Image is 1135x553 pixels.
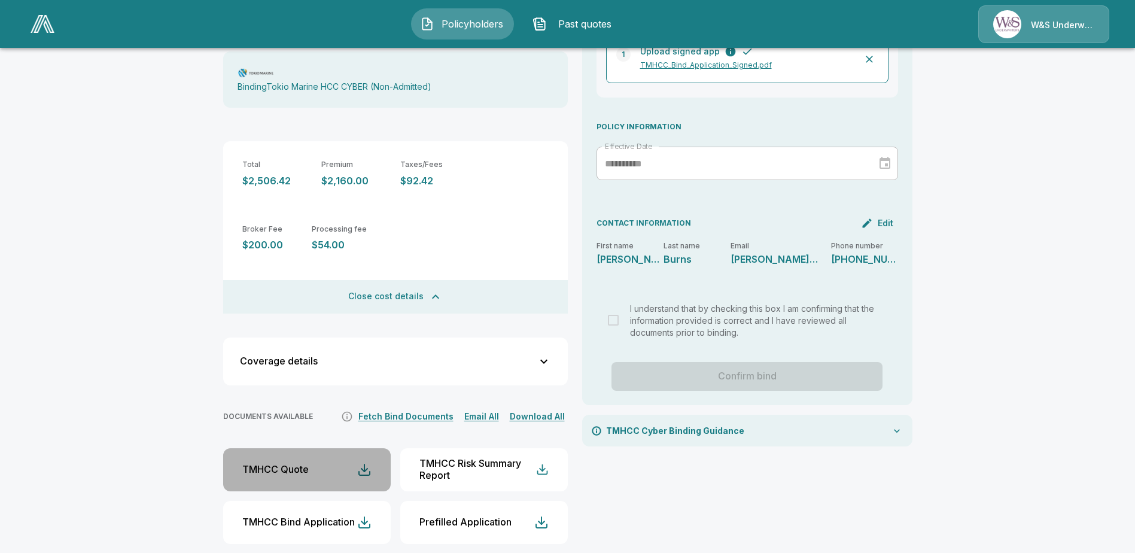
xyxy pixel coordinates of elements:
[321,175,391,187] p: $2,160.00
[411,8,514,39] button: Policyholders IconPolicyholders
[242,160,312,169] p: Total
[640,60,851,71] p: TMHCC_Bind_Application_Signed.pdf
[532,17,547,31] img: Past quotes Icon
[312,239,381,251] p: $54.00
[355,409,457,424] button: Fetch Bind Documents
[622,49,625,60] p: 1
[419,516,512,528] div: Prefilled Application
[223,412,313,421] p: DOCUMENTS AVAILABLE
[400,501,568,544] button: Prefilled Application
[831,254,898,264] p: 215-757-8886
[552,17,617,31] span: Past quotes
[606,424,744,437] p: TMHCC Cyber Binding Guidance
[223,448,391,491] button: TMHCC Quote
[242,225,312,234] p: Broker Fee
[238,67,275,79] img: Carrier Logo
[664,254,731,264] p: Burns
[461,409,502,424] button: Email All
[507,409,568,424] button: Download All
[400,448,568,491] button: TMHCC Risk Summary Report
[240,356,537,366] div: Coverage details
[597,254,664,264] p: Paul
[597,121,898,132] p: POLICY INFORMATION
[597,242,664,250] p: First name
[731,242,831,250] p: Email
[859,214,898,233] button: Edit
[400,175,470,187] p: $92.42
[664,242,731,250] p: Last name
[630,303,874,338] span: I understand that by checking this box I am confirming that the information provided is correct a...
[341,411,353,423] svg: It's not guaranteed that the documents are available. Some carriers can take up to 72 hours to pr...
[419,458,536,481] div: TMHCC Risk Summary Report
[312,225,381,234] p: Processing fee
[725,45,737,57] button: A signed copy of the submitted cyber application
[31,15,54,33] img: AA Logo
[242,464,309,475] div: TMHCC Quote
[605,141,652,151] label: Effective Date
[439,17,505,31] span: Policyholders
[223,280,568,314] button: Close cost details
[420,17,434,31] img: Policyholders Icon
[731,254,821,264] p: tina@burnsautogroup.com
[597,218,691,229] p: CONTACT INFORMATION
[230,345,561,378] button: Coverage details
[524,8,626,39] button: Past quotes IconPast quotes
[831,242,898,250] p: Phone number
[242,239,312,251] p: $200.00
[242,516,355,528] div: TMHCC Bind Application
[321,160,391,169] p: Premium
[640,45,720,57] p: Upload signed app
[242,175,312,187] p: $2,506.42
[400,160,470,169] p: Taxes/Fees
[238,82,431,92] p: Binding Tokio Marine HCC CYBER (Non-Admitted)
[223,501,391,544] button: TMHCC Bind Application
